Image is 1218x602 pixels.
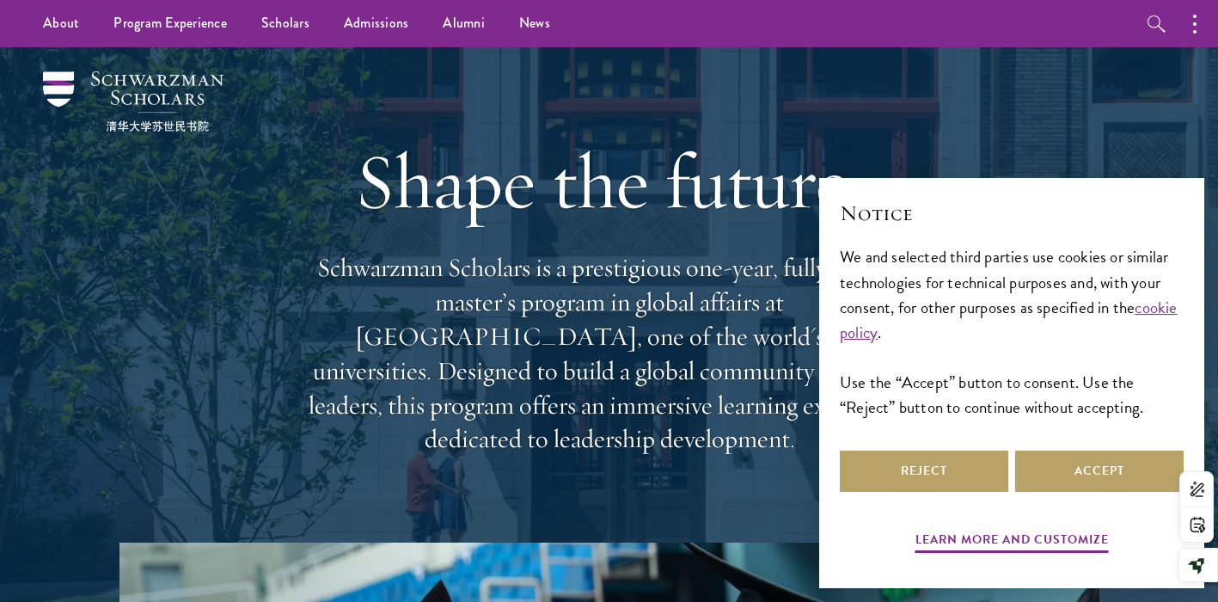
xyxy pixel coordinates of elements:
[300,133,919,230] h1: Shape the future.
[840,451,1008,492] button: Reject
[300,251,919,457] p: Schwarzman Scholars is a prestigious one-year, fully funded master’s program in global affairs at...
[915,529,1109,556] button: Learn more and customize
[43,71,223,132] img: Schwarzman Scholars
[840,244,1184,419] div: We and selected third parties use cookies or similar technologies for technical purposes and, wit...
[840,295,1178,345] a: cookie policy
[1015,451,1184,492] button: Accept
[840,199,1184,228] h2: Notice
